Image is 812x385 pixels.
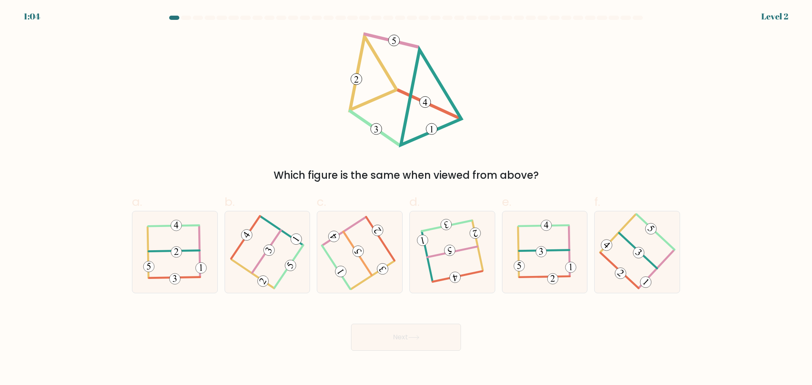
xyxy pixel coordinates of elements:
div: 1:04 [24,10,40,23]
span: f. [594,194,600,210]
span: b. [225,194,235,210]
span: e. [502,194,511,210]
div: Which figure is the same when viewed from above? [137,168,675,183]
span: c. [317,194,326,210]
span: a. [132,194,142,210]
span: d. [409,194,420,210]
div: Level 2 [761,10,788,23]
button: Next [351,324,461,351]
